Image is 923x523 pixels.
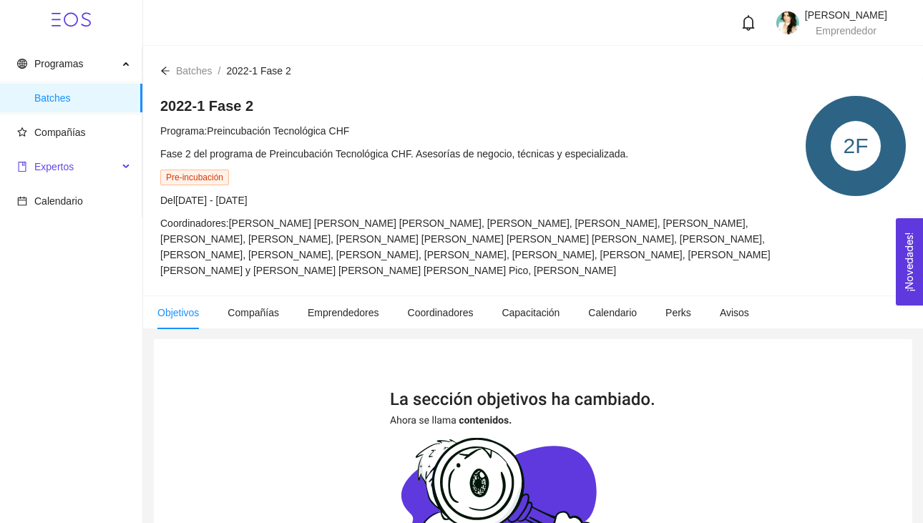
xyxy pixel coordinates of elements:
span: Pre-incubación [160,170,229,185]
span: Calendario [588,307,637,318]
span: Fase 2 del programa de Preincubación Tecnológica CHF. Asesorías de negocio, técnicas y especializ... [160,148,628,160]
span: star [17,127,27,137]
span: Perks [665,307,691,318]
img: 1731682795038-EEE7E56A-5C0C-4F3A-A9E7-FB8F04D6ABB8.jpeg [776,11,799,34]
span: Batches [176,65,213,77]
span: Programas [34,58,83,69]
h4: 2022-1 Fase 2 [160,96,791,116]
span: / [218,65,221,77]
span: Batches [34,84,131,112]
span: Compañías [34,127,86,138]
span: book [17,162,27,172]
span: Avisos [720,307,749,318]
span: Emprendedor [816,25,876,36]
span: 2022-1 Fase 2 [226,65,290,77]
span: Coordinadores: [PERSON_NAME] [PERSON_NAME] [PERSON_NAME], [PERSON_NAME], [PERSON_NAME], [PERSON_N... [160,217,771,276]
span: Capacitación [502,307,560,318]
span: [PERSON_NAME] [805,9,887,21]
span: calendar [17,196,27,206]
span: Del [DATE] - [DATE] [160,195,248,206]
span: global [17,59,27,69]
button: Open Feedback Widget [896,218,923,306]
span: Expertos [34,161,74,172]
span: Coordinadores [408,307,474,318]
span: Calendario [34,195,83,207]
span: bell [741,15,756,31]
span: arrow-left [160,66,170,76]
span: Emprendedores [308,307,379,318]
span: Objetivos [157,307,199,318]
span: Programa: Preincubación Tecnológica CHF [160,125,349,137]
span: Compañías [228,307,279,318]
div: 2F [831,121,881,171]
